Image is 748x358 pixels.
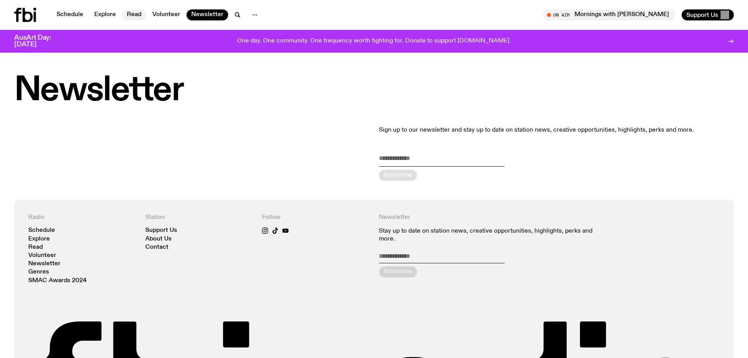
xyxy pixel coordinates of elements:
[28,261,60,267] a: Newsletter
[379,266,417,277] button: Subscribe
[187,9,228,20] a: Newsletter
[145,244,168,250] a: Contact
[52,9,88,20] a: Schedule
[145,228,177,233] a: Support Us
[145,214,253,221] h4: Station
[237,38,511,45] p: One day. One community. One frequency worth fighting for. Donate to support [DOMAIN_NAME].
[28,278,87,284] a: SMAC Awards 2024
[28,228,55,233] a: Schedule
[28,269,49,275] a: Genres
[682,9,734,20] button: Support Us
[14,75,734,106] h1: Newsletter
[90,9,121,20] a: Explore
[145,236,172,242] a: About Us
[28,253,56,259] a: Volunteer
[122,9,146,20] a: Read
[543,9,675,20] button: On AirMornings with [PERSON_NAME]
[28,214,136,221] h4: Radio
[379,170,417,181] button: Subscribe
[28,236,50,242] a: Explore
[379,125,734,135] p: Sign up to our newsletter and stay up to date on station news, creative opportunities, highlights...
[262,214,369,221] h4: Follow
[14,35,64,48] h3: AusArt Day: [DATE]
[686,11,718,18] span: Support Us
[148,9,185,20] a: Volunteer
[379,214,603,221] h4: Newsletter
[379,228,603,242] p: Stay up to date on station news, creative opportunities, highlights, perks and more.
[28,244,43,250] a: Read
